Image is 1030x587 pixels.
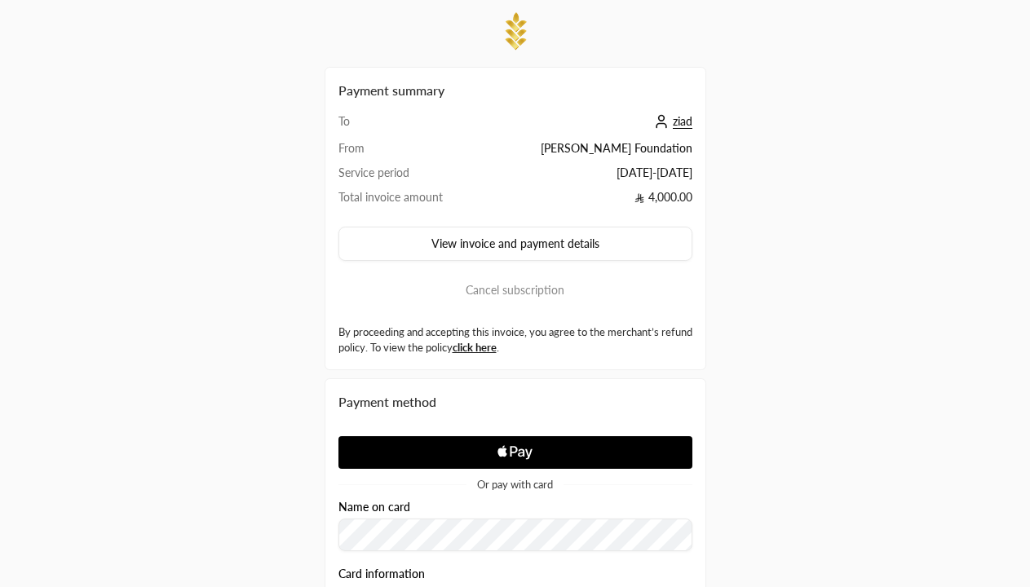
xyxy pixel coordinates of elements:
[338,392,692,412] div: Payment method
[338,274,692,307] button: Cancel subscription
[338,567,425,580] legend: Card information
[338,324,692,356] label: By proceeding and accepting this invoice, you agree to the merchant’s refund policy. To view the ...
[338,227,692,261] button: View invoice and payment details
[499,10,532,54] img: Company Logo
[338,501,410,514] label: Name on card
[338,81,692,100] h2: Payment summary
[338,140,483,165] td: From
[453,341,497,354] a: click here
[482,165,692,189] td: [DATE] - [DATE]
[338,165,483,189] td: Service period
[338,189,483,214] td: Total invoice amount
[338,113,483,140] td: To
[482,189,692,214] td: 4,000.00
[338,501,692,552] div: Name on card
[673,114,692,129] span: ziad
[650,114,692,128] a: ziad
[477,479,553,490] span: Or pay with card
[482,140,692,165] td: [PERSON_NAME] Foundation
